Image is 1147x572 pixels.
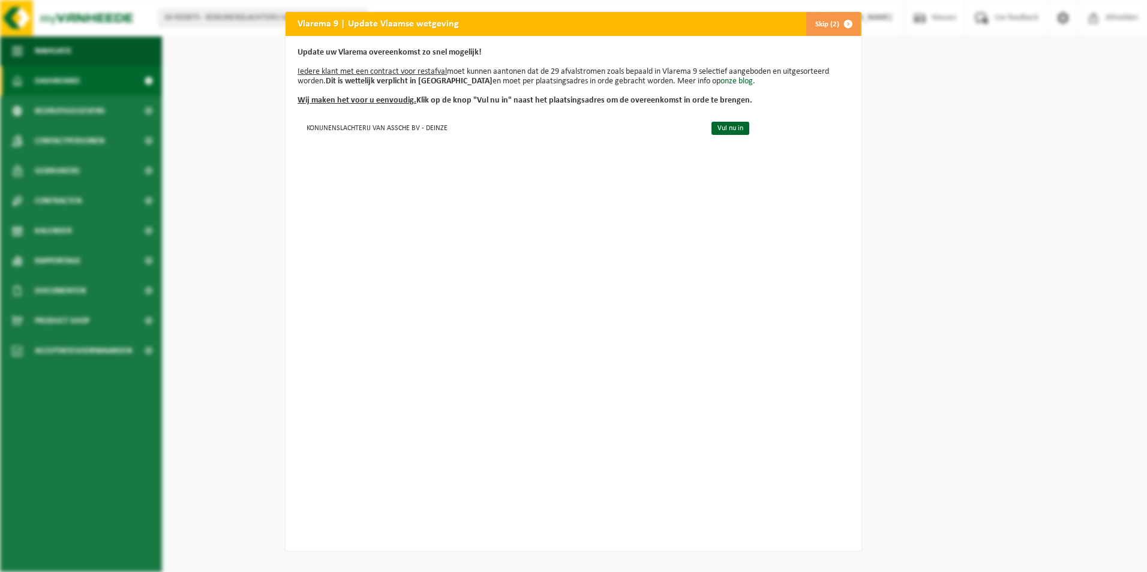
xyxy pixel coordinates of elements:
[286,12,471,35] h2: Vlarema 9 | Update Vlaamse wetgeving
[720,77,755,86] a: onze blog.
[326,77,493,86] b: Dit is wettelijk verplicht in [GEOGRAPHIC_DATA]
[298,48,482,57] b: Update uw Vlarema overeenkomst zo snel mogelijk!
[298,67,447,76] u: Iedere klant met een contract voor restafval
[298,96,752,105] b: Klik op de knop "Vul nu in" naast het plaatsingsadres om de overeenkomst in orde te brengen.
[298,48,849,106] p: moet kunnen aantonen dat de 29 afvalstromen zoals bepaald in Vlarema 9 selectief aangeboden en ui...
[806,12,860,36] button: Skip (2)
[711,122,749,135] a: Vul nu in
[298,96,416,105] u: Wij maken het voor u eenvoudig.
[298,118,701,137] td: KONIJNENSLACHTERIJ VAN ASSCHE BV - DEINZE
